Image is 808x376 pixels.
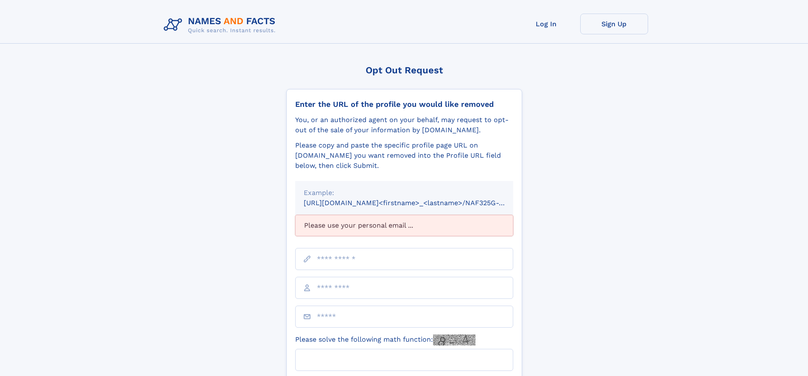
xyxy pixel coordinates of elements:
div: You, or an authorized agent on your behalf, may request to opt-out of the sale of your informatio... [295,115,513,135]
div: Please copy and paste the specific profile page URL on [DOMAIN_NAME] you want removed into the Pr... [295,140,513,171]
img: Logo Names and Facts [160,14,282,36]
label: Please solve the following math function: [295,334,475,345]
div: Opt Out Request [286,65,522,75]
small: [URL][DOMAIN_NAME]<firstname>_<lastname>/NAF325G-xxxxxxxx [304,199,529,207]
a: Sign Up [580,14,648,34]
div: Example: [304,188,505,198]
div: Please use your personal email ... [295,215,513,236]
a: Log In [512,14,580,34]
div: Enter the URL of the profile you would like removed [295,100,513,109]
